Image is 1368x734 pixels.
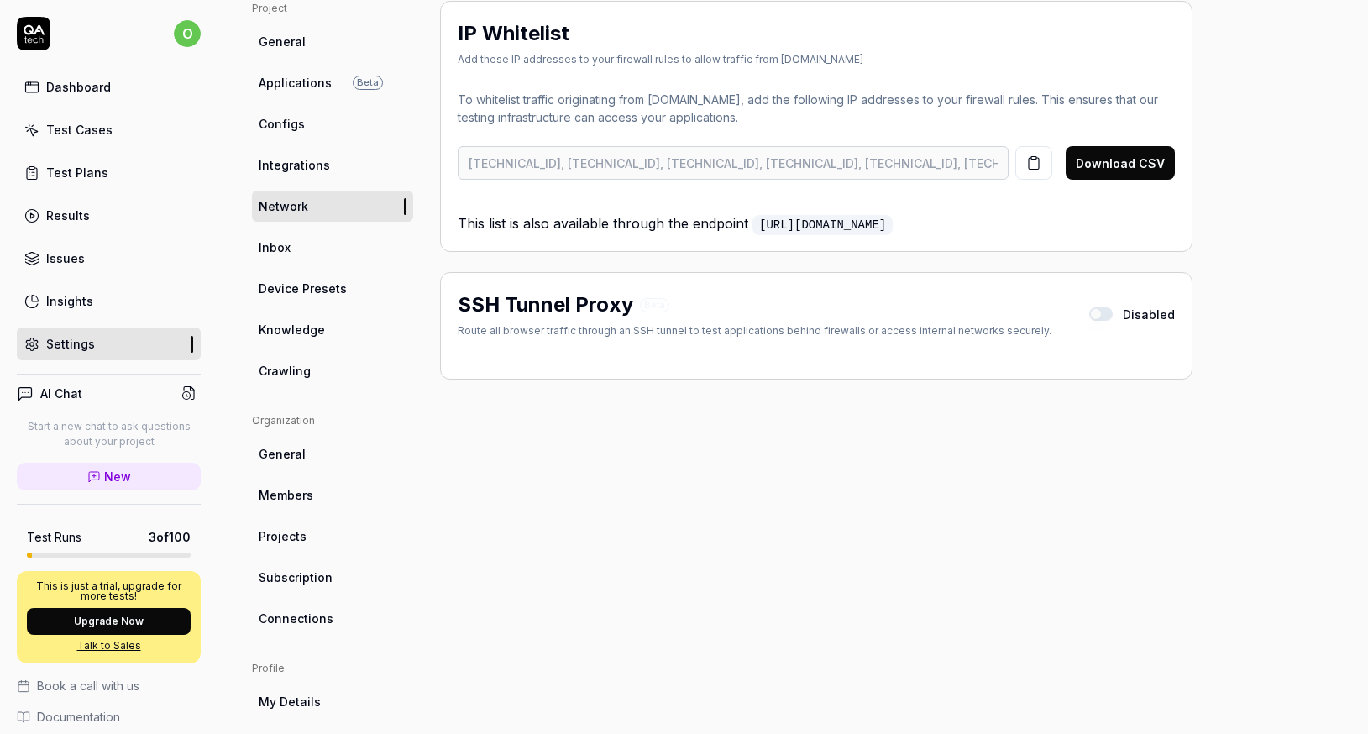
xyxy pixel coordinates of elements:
span: Device Presets [259,280,347,297]
span: Knowledge [259,321,325,338]
a: Insights [17,285,201,317]
div: Insights [46,292,93,310]
span: General [259,445,306,463]
div: Test Cases [46,121,113,139]
button: o [174,17,201,50]
div: Results [46,207,90,224]
a: Settings [17,328,201,360]
a: Knowledge [252,314,413,345]
a: Documentation [17,708,201,726]
span: o [174,20,201,47]
p: This list is also available through the endpoint [458,200,1175,234]
span: 3 of 100 [149,528,191,546]
a: Results [17,199,201,232]
a: My Details [252,686,413,717]
a: [URL][DOMAIN_NAME] [752,215,893,235]
span: General [259,33,306,50]
a: Inbox [252,232,413,263]
h2: SSH Tunnel Proxy [458,290,633,320]
span: Network [259,197,308,215]
span: Applications [259,74,332,92]
h4: AI Chat [40,385,82,402]
div: Profile [252,661,413,676]
div: Route all browser traffic through an SSH tunnel to test applications behind firewalls or access i... [458,323,1051,338]
button: Copy [1015,146,1052,180]
h2: IP Whitelist [458,18,569,49]
div: Issues [46,249,85,267]
a: Dashboard [17,71,201,103]
span: Book a call with us [37,677,139,695]
a: Configs [252,108,413,139]
a: Test Cases [17,113,201,146]
a: Projects [252,521,413,552]
a: Issues [17,242,201,275]
a: ApplicationsBeta [252,67,413,98]
a: Members [252,480,413,511]
span: Projects [259,527,307,545]
span: New [104,468,131,485]
h5: Test Runs [27,530,81,545]
button: Upgrade Now [27,608,191,635]
a: Talk to Sales [27,638,191,653]
a: Crawling [252,355,413,386]
button: Download CSV [1066,146,1175,180]
span: Integrations [259,156,330,174]
span: Members [259,486,313,504]
a: Subscription [252,562,413,593]
a: General [252,26,413,57]
div: Project [252,1,413,16]
p: Start a new chat to ask questions about your project [17,419,201,449]
div: Add these IP addresses to your firewall rules to allow traffic from [DOMAIN_NAME] [458,52,863,67]
a: General [252,438,413,469]
span: Beta [353,76,383,90]
a: Integrations [252,149,413,181]
span: Subscription [259,569,333,586]
span: Connections [259,610,333,627]
span: Documentation [37,708,120,726]
div: Test Plans [46,164,108,181]
div: Dashboard [46,78,111,96]
a: Connections [252,603,413,634]
span: Beta [640,298,669,312]
p: To whitelist traffic originating from [DOMAIN_NAME], add the following IP addresses to your firew... [458,91,1175,126]
span: My Details [259,693,321,710]
div: Settings [46,335,95,353]
a: Test Plans [17,156,201,189]
a: Device Presets [252,273,413,304]
a: Book a call with us [17,677,201,695]
a: New [17,463,201,490]
p: This is just a trial, upgrade for more tests! [27,581,191,601]
span: Disabled [1123,306,1175,323]
div: Organization [252,413,413,428]
span: Crawling [259,362,311,380]
span: Inbox [259,239,291,256]
span: Configs [259,115,305,133]
a: Network [252,191,413,222]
